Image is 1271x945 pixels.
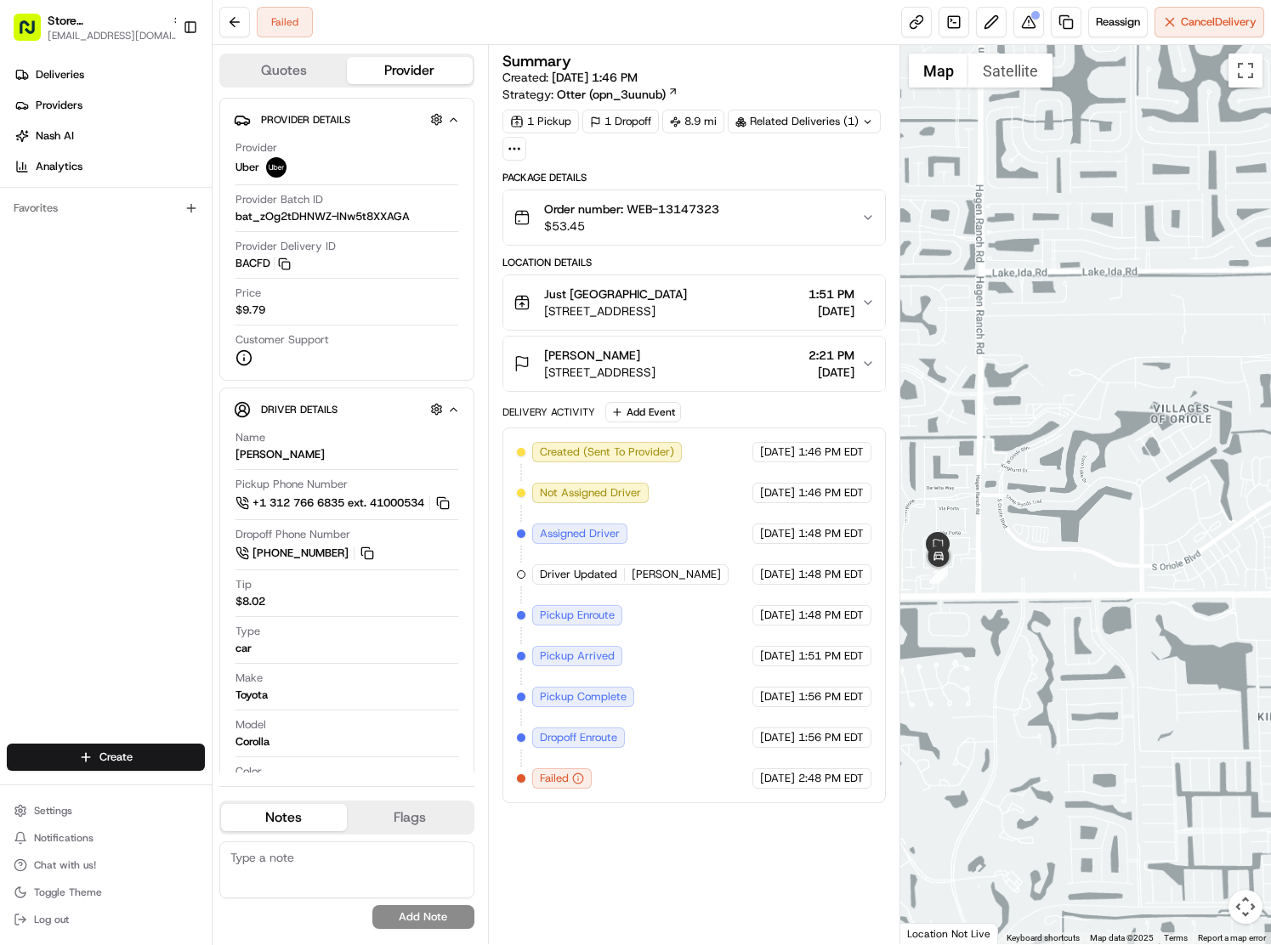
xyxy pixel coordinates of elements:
div: 8.9 mi [662,110,724,133]
span: [PHONE_NUMBER] [252,546,349,561]
button: [EMAIL_ADDRESS][DOMAIN_NAME] [48,29,184,42]
a: 💻API Documentation [137,373,280,404]
button: Start new chat [289,167,309,188]
span: [DATE] [760,730,795,745]
span: Otter (opn_3uunub) [557,86,666,103]
a: Analytics [7,153,212,180]
span: 2:21 PM [809,347,854,364]
span: Order number: WEB-13147323 [544,201,719,218]
div: Package Details [502,171,887,184]
span: Model [235,717,266,733]
div: Location Not Live [900,923,998,944]
div: 📗 [17,382,31,395]
span: [DATE] [809,364,854,381]
button: Provider Details [234,105,460,133]
span: 1:48 PM EDT [798,526,864,541]
span: Tip [235,577,252,592]
a: Open this area in Google Maps (opens a new window) [905,922,961,944]
span: 1:56 PM EDT [798,730,864,745]
span: Reassign [1096,14,1140,30]
span: 1:48 PM EDT [798,608,864,623]
div: 1 Dropoff [582,110,659,133]
button: Log out [7,908,205,931]
button: Reassign [1088,7,1148,37]
a: Terms (opens in new tab) [1164,933,1188,942]
span: • [229,263,235,277]
button: Settings [7,799,205,823]
div: Related Deliveries (1) [728,110,881,133]
a: Nash AI [7,122,212,150]
span: Created: [502,69,638,86]
h3: Summary [502,54,571,69]
span: bat_zOg2tDHNWZ-lNw5t8XXAGA [235,209,410,224]
button: Provider [347,57,473,84]
span: 1:51 PM EDT [798,648,864,664]
button: Quotes [221,57,347,84]
div: We're available if you need us! [77,179,234,193]
button: Keyboard shortcuts [1007,932,1080,944]
span: Type [235,624,260,639]
span: Dropoff Enroute [540,730,617,745]
div: 💻 [144,382,157,395]
span: Driver Updated [540,567,617,582]
div: car [235,641,252,656]
a: Deliveries [7,61,212,88]
span: Pickup Phone Number [235,477,348,492]
span: [STREET_ADDRESS] [544,303,687,320]
span: Assigned Driver [540,526,620,541]
span: Provider [235,140,277,156]
button: Notifications [7,826,205,850]
span: 1:51 PM [809,286,854,303]
button: Notes [221,804,347,831]
span: [DATE] [238,263,273,277]
img: Joana Marie Avellanoza [17,247,44,274]
button: Store [GEOGRAPHIC_DATA] (Just Salad)[EMAIL_ADDRESS][DOMAIN_NAME] [7,7,176,48]
span: Dropoff Phone Number [235,527,350,542]
div: [PERSON_NAME] [235,447,325,462]
div: Corolla [235,734,270,750]
button: Create [7,744,205,771]
img: uber-new-logo.jpeg [266,157,287,178]
span: API Documentation [161,380,273,397]
span: Cancel Delivery [1181,14,1257,30]
button: Add Event [605,402,681,422]
span: Map data ©2025 [1090,933,1154,942]
span: Notifications [34,831,94,845]
span: [STREET_ADDRESS] [544,364,655,381]
span: Just [GEOGRAPHIC_DATA] [544,286,687,303]
div: Start new chat [77,162,279,179]
a: Providers [7,92,212,119]
span: Chat with us! [34,858,96,872]
img: Regen Pajulas [17,293,44,320]
span: [DATE] [760,526,795,541]
span: Not Assigned Driver [540,485,641,501]
span: Pylon [169,422,206,434]
span: [DATE] [760,608,795,623]
span: Make [235,671,263,686]
span: Knowledge Base [34,380,130,397]
span: Price [235,286,261,301]
span: [PERSON_NAME] [544,347,640,364]
span: Color [235,764,262,779]
span: Driver Details [261,403,338,416]
span: [DATE] [760,648,795,664]
a: 📗Knowledge Base [10,373,137,404]
div: Past conversations [17,221,114,235]
button: Map camera controls [1228,890,1262,924]
div: Delivery Activity [502,405,595,419]
span: [DATE] [760,444,795,460]
a: [PHONE_NUMBER] [235,544,377,563]
a: Powered byPylon [120,421,206,434]
span: Pickup Complete [540,689,627,705]
button: Toggle fullscreen view [1228,54,1262,88]
span: [DATE] [137,309,172,323]
span: • [128,309,133,323]
span: [DATE] [760,485,795,501]
a: +1 312 766 6835 ext. 41000534 [235,494,452,512]
img: Nash [17,17,51,51]
span: 1:46 PM EDT [798,444,864,460]
div: $8.02 [235,594,265,609]
div: 1 Pickup [502,110,579,133]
